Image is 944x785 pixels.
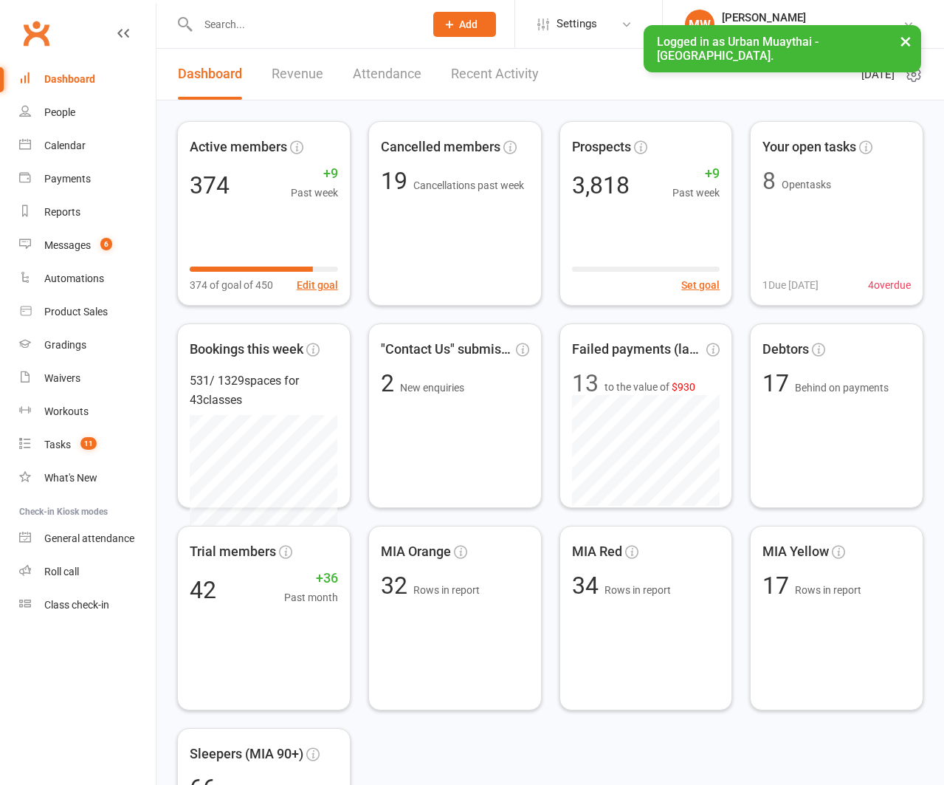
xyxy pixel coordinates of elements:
[381,369,400,397] span: 2
[722,24,903,38] div: Urban Muaythai - [GEOGRAPHIC_DATA]
[19,196,156,229] a: Reports
[19,395,156,428] a: Workouts
[19,262,156,295] a: Automations
[762,369,795,397] span: 17
[190,277,273,293] span: 374 of goal of 450
[44,173,91,185] div: Payments
[892,25,919,57] button: ×
[297,277,338,293] button: Edit goal
[722,11,903,24] div: [PERSON_NAME]
[762,541,829,563] span: MIA Yellow
[762,277,819,293] span: 1 Due [DATE]
[44,339,86,351] div: Gradings
[762,339,809,360] span: Debtors
[193,14,414,35] input: Search...
[19,96,156,129] a: People
[19,329,156,362] a: Gradings
[19,428,156,462] a: Tasks 11
[100,238,112,250] span: 6
[190,541,276,563] span: Trial members
[19,522,156,555] a: General attendance kiosk mode
[19,129,156,162] a: Calendar
[19,462,156,495] a: What's New
[381,572,413,600] span: 32
[381,339,513,360] span: "Contact Us" submissions
[572,572,604,600] span: 34
[19,295,156,329] a: Product Sales
[44,566,79,577] div: Roll call
[284,568,338,589] span: +36
[681,277,720,293] button: Set goal
[291,163,338,185] span: +9
[400,382,464,394] span: New enquiries
[44,272,104,284] div: Automations
[44,599,109,611] div: Class check-in
[44,239,91,251] div: Messages
[19,589,156,622] a: Class kiosk mode
[459,18,478,30] span: Add
[572,371,599,395] div: 13
[572,174,630,197] div: 3,818
[762,572,795,600] span: 17
[19,162,156,196] a: Payments
[44,206,80,218] div: Reports
[190,137,287,158] span: Active members
[795,382,889,394] span: Behind on payments
[190,578,216,602] div: 42
[381,541,451,563] span: MIA Orange
[190,744,303,765] span: Sleepers (MIA 90+)
[381,137,500,158] span: Cancelled members
[413,584,480,596] span: Rows in report
[572,137,631,158] span: Prospects
[190,174,230,197] div: 374
[80,437,97,450] span: 11
[19,362,156,395] a: Waivers
[868,277,911,293] span: 4 overdue
[604,379,695,395] span: to the value of
[381,167,413,195] span: 19
[19,63,156,96] a: Dashboard
[284,589,338,606] span: Past month
[44,405,89,417] div: Workouts
[19,555,156,589] a: Roll call
[672,163,720,185] span: +9
[762,137,856,158] span: Your open tasks
[672,381,695,393] span: $930
[44,106,75,118] div: People
[572,339,704,360] span: Failed payments (last 30d)
[44,140,86,151] div: Calendar
[672,185,720,201] span: Past week
[190,339,303,360] span: Bookings this week
[782,179,831,191] span: Open tasks
[44,532,134,544] div: General attendance
[44,306,108,318] div: Product Sales
[44,439,71,450] div: Tasks
[19,229,156,262] a: Messages 6
[604,584,671,596] span: Rows in report
[413,179,524,191] span: Cancellations past week
[762,169,776,193] div: 8
[18,15,55,52] a: Clubworx
[557,7,597,41] span: Settings
[44,472,97,484] div: What's New
[657,35,819,63] span: Logged in as Urban Muaythai - [GEOGRAPHIC_DATA].
[44,73,95,85] div: Dashboard
[433,12,496,37] button: Add
[190,371,338,409] div: 531 / 1329 spaces for 43 classes
[795,584,861,596] span: Rows in report
[291,185,338,201] span: Past week
[685,10,714,39] div: MW
[572,541,622,563] span: MIA Red
[44,372,80,384] div: Waivers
